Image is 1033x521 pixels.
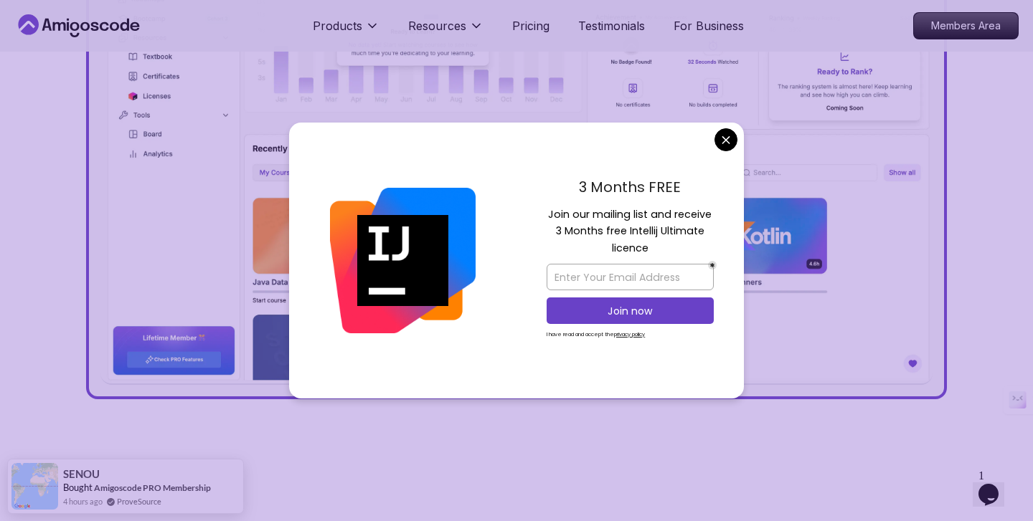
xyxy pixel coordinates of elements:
[408,17,466,34] p: Resources
[408,17,484,46] button: Resources
[63,468,100,480] span: SENOU
[674,17,744,34] a: For Business
[512,17,549,34] a: Pricing
[313,17,379,46] button: Products
[94,482,211,493] a: Amigoscode PRO Membership
[63,495,103,507] span: 4 hours ago
[973,464,1019,507] iframe: chat widget
[117,495,161,507] a: ProveSource
[913,12,1019,39] a: Members Area
[914,13,1018,39] p: Members Area
[63,482,93,493] span: Bought
[11,463,58,510] img: provesource social proof notification image
[313,17,362,34] p: Products
[578,17,645,34] a: Testimonials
